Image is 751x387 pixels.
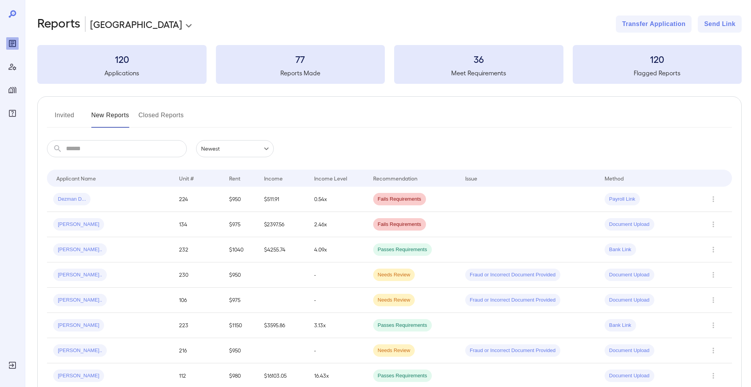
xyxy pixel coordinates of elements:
button: Row Actions [707,218,720,231]
span: [PERSON_NAME] [53,372,104,380]
td: $2397.56 [258,212,308,237]
div: Method [605,174,624,183]
button: Row Actions [707,294,720,306]
div: Income Level [314,174,347,183]
h3: 77 [216,53,385,65]
button: Row Actions [707,370,720,382]
button: Transfer Application [616,16,692,33]
h5: Reports Made [216,68,385,78]
div: FAQ [6,107,19,120]
p: [GEOGRAPHIC_DATA] [90,18,182,30]
summary: 120Applications77Reports Made36Meet Requirements120Flagged Reports [37,45,742,84]
span: Bank Link [605,246,636,253]
button: New Reports [91,109,129,128]
span: Document Upload [605,271,654,279]
span: Passes Requirements [373,322,432,329]
div: Manage Properties [6,84,19,96]
td: $950 [223,338,257,363]
td: 3.13x [308,313,367,338]
span: Dezman D... [53,196,90,203]
h5: Applications [37,68,207,78]
div: Manage Users [6,61,19,73]
td: $975 [223,288,257,313]
button: Row Actions [707,243,720,256]
span: Document Upload [605,297,654,304]
div: Income [264,174,283,183]
td: $511.91 [258,187,308,212]
td: 216 [173,338,223,363]
td: $1150 [223,313,257,338]
span: Needs Review [373,347,415,354]
button: Row Actions [707,193,720,205]
div: Unit # [179,174,194,183]
td: - [308,262,367,288]
td: $4255.74 [258,237,308,262]
h5: Flagged Reports [573,68,742,78]
td: $950 [223,262,257,288]
td: - [308,288,367,313]
span: Fraud or Incorrect Document Provided [465,271,560,279]
h3: 120 [573,53,742,65]
span: Document Upload [605,347,654,354]
td: $950 [223,187,257,212]
div: Applicant Name [56,174,96,183]
td: $1040 [223,237,257,262]
td: $975 [223,212,257,237]
button: Row Actions [707,269,720,281]
span: Fraud or Incorrect Document Provided [465,297,560,304]
h5: Meet Requirements [394,68,563,78]
span: Passes Requirements [373,372,432,380]
span: Fails Requirements [373,196,426,203]
div: Newest [196,140,274,157]
span: [PERSON_NAME] [53,322,104,329]
span: Fraud or Incorrect Document Provided [465,347,560,354]
td: - [308,338,367,363]
span: Passes Requirements [373,246,432,253]
span: Fails Requirements [373,221,426,228]
td: $3595.86 [258,313,308,338]
td: 2.46x [308,212,367,237]
span: [PERSON_NAME].. [53,271,107,279]
h2: Reports [37,16,80,33]
span: Bank Link [605,322,636,329]
td: 0.54x [308,187,367,212]
td: 134 [173,212,223,237]
button: Send Link [698,16,742,33]
span: Needs Review [373,271,415,279]
button: Closed Reports [139,109,184,128]
td: 232 [173,237,223,262]
h3: 36 [394,53,563,65]
td: 230 [173,262,223,288]
div: Reports [6,37,19,50]
span: [PERSON_NAME].. [53,347,107,354]
td: 223 [173,313,223,338]
span: Document Upload [605,372,654,380]
span: Payroll Link [605,196,640,203]
button: Invited [47,109,82,128]
div: Recommendation [373,174,417,183]
div: Issue [465,174,478,183]
td: 224 [173,187,223,212]
span: [PERSON_NAME].. [53,246,107,253]
div: Log Out [6,359,19,371]
span: [PERSON_NAME].. [53,297,107,304]
td: 106 [173,288,223,313]
span: Needs Review [373,297,415,304]
span: [PERSON_NAME] [53,221,104,228]
td: 4.09x [308,237,367,262]
button: Row Actions [707,344,720,357]
span: Document Upload [605,221,654,228]
h3: 120 [37,53,207,65]
div: Rent [229,174,242,183]
button: Row Actions [707,319,720,331]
